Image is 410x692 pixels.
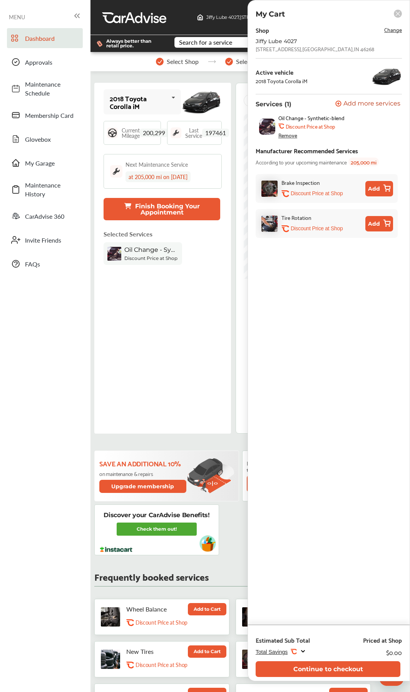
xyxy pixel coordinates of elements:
img: stepper-arrow.e24c07c6.svg [208,60,216,63]
img: tire-install-swap-tires-thumb.jpg [242,607,261,627]
span: My Garage [25,159,79,168]
span: 197461 [202,129,229,137]
img: dollor_label_vector.a70140d1.svg [97,40,102,47]
img: tire-rotation-thumb.jpg [261,216,278,232]
span: Maintenance Schedule [25,80,79,97]
span: 205,000 mi [348,158,379,166]
span: Invite Friends [25,236,79,245]
img: maintenance_logo [171,127,181,138]
a: Glovebox [7,129,83,149]
span: Jiffy Lube 4027 , [STREET_ADDRESS] [GEOGRAPHIC_DATA] , IN 46268 [206,14,356,20]
button: Add to Cart [188,645,226,658]
a: Check them out! [117,523,197,536]
a: Maintenance History [7,177,83,202]
button: Continue to checkout [256,661,400,677]
span: Oil Change - Synthetic-blend [278,115,345,121]
div: Brake Inspection [281,178,320,187]
span: Membership Card [25,111,79,120]
div: Jiffy Lube 4027 [256,38,379,44]
div: Remove [278,132,297,138]
span: 200,299 [140,129,168,137]
img: tire-wheel-balance-thumb.jpg [101,607,120,627]
div: 2018 Toyota Corolla iM [110,94,168,110]
span: FAQs [25,260,79,268]
p: Services (1) [256,101,291,108]
img: instacart-vehicle.0979a191.svg [199,535,216,552]
span: CarAdvise 360 [25,212,79,221]
span: Select Services [236,58,276,65]
span: Select Shop [167,58,199,65]
div: Search for a service [179,39,232,45]
a: Maintenance Schedule [7,76,83,101]
button: Buy new tires [247,475,322,492]
div: Tire Rotation [281,213,311,222]
a: Membership Card [7,105,83,125]
div: 2018 Toyota Corolla iM [256,78,308,84]
div: Next Maintenance Service [126,161,188,168]
p: Discount Price at Shop [291,190,343,197]
span: Change [384,25,402,34]
button: Upgrade membership [99,480,186,493]
p: Discover your CarAdvise Benefits! [104,511,209,519]
span: Glovebox [25,135,79,144]
img: new-tires-thumb.jpg [101,650,120,669]
span: Approvals [25,58,79,67]
a: CarAdvise 360 [7,206,83,226]
img: brake-inspection-thumb.jpg [242,650,261,669]
a: Dashboard [7,28,83,48]
span: Last Service [185,127,202,138]
p: Save an additional 10% [99,459,187,467]
button: Add more services [335,101,400,108]
img: 11504_st0640_046.jpg [371,65,402,88]
p: New Tires [126,648,184,655]
img: instacart-logo.217963cc.svg [99,547,133,552]
p: Selected Services [104,230,152,238]
b: Discount Price at Shop [286,123,335,129]
a: Invite Friends [7,230,83,250]
div: Priced at Shop [363,636,402,644]
div: Active vehicle [256,69,308,75]
p: Do you need to change your tires soon? [247,460,322,473]
span: Always better than retail price. [106,39,162,48]
div: at 205,000 mi on [DATE] [126,171,191,182]
img: stepper-checkmark.b5569197.svg [156,58,164,65]
button: Finish Booking Your Appointment [104,198,220,220]
p: Frequently booked services [94,573,209,580]
div: Shop [256,25,269,35]
img: header-home-logo.8d720a4f.svg [197,14,203,20]
span: Oil Change - Synthetic-blend [124,246,178,253]
a: Approvals [7,52,83,72]
img: update-membership.81812027.svg [187,458,234,494]
p: Wheel Balance [126,605,184,613]
img: stepper-checkmark.b5569197.svg [225,58,233,65]
p: Discount Price at Shop [291,225,343,232]
img: brake-inspection-thumb.jpg [261,181,278,197]
div: Manufacturer Recommended Services [256,145,358,156]
p: My Cart [256,10,285,18]
span: Dashboard [25,34,79,43]
img: oil-change-thumb.jpg [107,247,121,261]
b: Discount Price at Shop [124,255,177,261]
div: Estimated Sub Total [256,636,310,644]
a: Buy new tires [247,475,324,492]
p: Discount Price at Shop [136,619,187,626]
p: Discount Price at Shop [136,661,187,669]
img: maintenance_logo [110,165,122,178]
a: FAQs [7,254,83,274]
span: Total Savings [256,649,288,655]
a: Add more services [335,101,402,108]
span: According to your upcoming maintenance [256,158,347,166]
span: MENU [9,14,25,20]
img: mobile_11504_st0640_046.jpg [181,87,222,117]
span: Add more services [343,101,400,108]
div: $0.00 [386,647,402,657]
button: Add [365,181,393,196]
img: oil-change-thumb.jpg [259,119,275,135]
img: steering_logo [107,127,118,138]
p: on maintenance & repairs [99,471,187,477]
button: Add to Cart [188,603,226,615]
span: Maintenance History [25,181,79,198]
button: Add [365,216,393,231]
div: [STREET_ADDRESS] , [GEOGRAPHIC_DATA] , IN 46268 [256,46,374,52]
a: My Garage [7,153,83,173]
